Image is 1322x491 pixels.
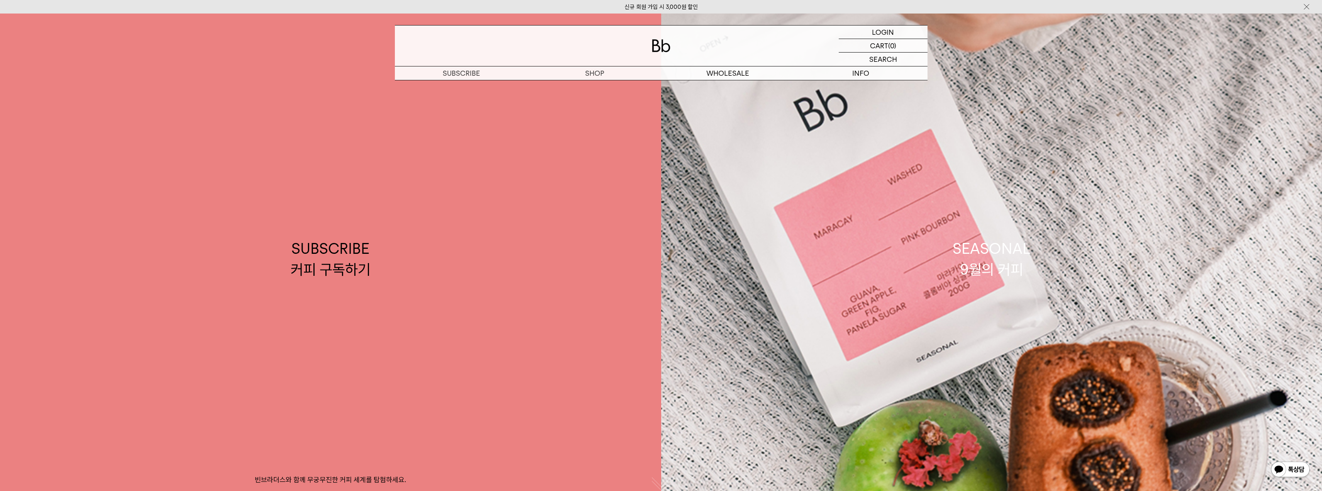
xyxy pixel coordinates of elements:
p: SEARCH [869,53,897,66]
img: 카카오톡 채널 1:1 채팅 버튼 [1270,461,1310,479]
p: INFO [794,66,928,80]
p: LOGIN [872,25,894,39]
p: WHOLESALE [661,66,794,80]
p: (0) [888,39,896,52]
a: 신규 회원 가입 시 3,000원 할인 [625,3,698,10]
img: 로고 [652,39,670,52]
p: CART [870,39,888,52]
a: SHOP [528,66,661,80]
div: SUBSCRIBE 커피 구독하기 [291,238,371,279]
div: SEASONAL 9월의 커피 [953,238,1031,279]
a: SUBSCRIBE [395,66,528,80]
a: LOGIN [839,25,928,39]
a: CART (0) [839,39,928,53]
